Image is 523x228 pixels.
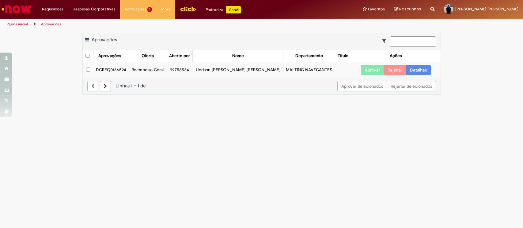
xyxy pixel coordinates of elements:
[124,6,146,12] span: Aprovações
[455,6,518,12] span: [PERSON_NAME] [PERSON_NAME]
[390,53,402,59] div: Ações
[129,62,166,78] td: Reembolso Geral
[283,62,335,78] td: MALTING NAVEGANTES
[361,65,384,75] button: Aprovar
[161,6,171,12] span: More
[394,6,421,12] a: Rascunhos
[73,6,115,12] span: Despesas Corporativas
[169,53,190,59] div: Aberto por
[92,37,117,43] span: Aprovações
[142,53,154,59] div: Oferta
[295,53,323,59] div: Departamento
[93,50,129,62] th: Aprovações
[147,7,152,12] span: 1
[180,4,196,13] img: click_logo_yellow_360x200.png
[206,6,241,13] div: Padroniza
[406,65,431,75] a: Detalhes
[93,62,129,78] td: DCREQ0166524
[166,62,193,78] td: 99758534
[98,53,121,59] div: Aprovações
[193,62,283,78] td: Uedson [PERSON_NAME] [PERSON_NAME]
[7,22,28,27] a: Página inicial
[368,6,385,12] span: Favoritos
[5,19,344,30] ul: Trilhas de página
[41,22,61,27] a: Aprovações
[226,6,241,13] p: +GenAi
[1,3,32,15] img: ServiceNow
[399,6,421,12] span: Rascunhos
[384,65,406,75] button: Rejeitar
[42,6,63,12] span: Requisições
[382,39,389,43] i: Mostrar filtros para: Suas Solicitações
[338,53,348,59] div: Título
[232,53,244,59] div: Nome
[87,83,436,90] div: Linhas 1 − 1 de 1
